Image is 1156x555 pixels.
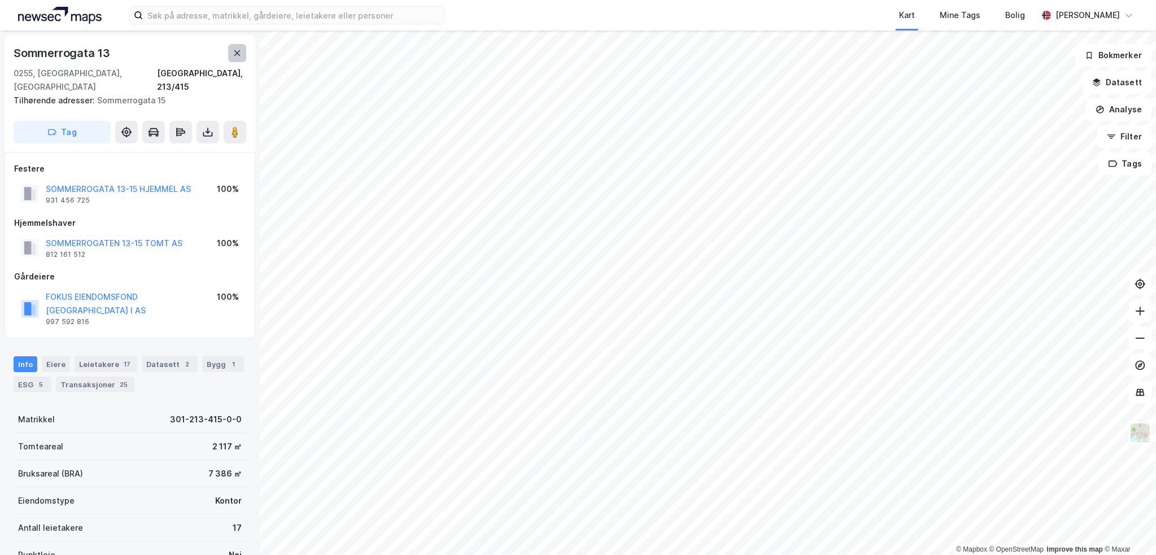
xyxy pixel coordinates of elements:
[18,494,75,508] div: Eiendomstype
[18,467,83,480] div: Bruksareal (BRA)
[1083,71,1151,94] button: Datasett
[14,95,97,105] span: Tilhørende adresser:
[143,7,444,24] input: Søk på adresse, matrikkel, gårdeiere, leietakere eller personer
[1047,545,1103,553] a: Improve this map
[14,121,111,143] button: Tag
[14,270,246,283] div: Gårdeiere
[14,216,246,230] div: Hjemmelshaver
[1086,98,1151,121] button: Analyse
[233,521,242,535] div: 17
[217,237,239,250] div: 100%
[956,545,987,553] a: Mapbox
[14,162,246,176] div: Festere
[182,359,193,370] div: 2
[46,250,85,259] div: 812 161 512
[1100,501,1156,555] div: Kontrollprogram for chat
[14,356,37,372] div: Info
[215,494,242,508] div: Kontor
[14,377,51,392] div: ESG
[14,67,157,94] div: 0255, [GEOGRAPHIC_DATA], [GEOGRAPHIC_DATA]
[1075,44,1151,67] button: Bokmerker
[75,356,137,372] div: Leietakere
[18,7,102,24] img: logo.a4113a55bc3d86da70a041830d287a7e.svg
[121,359,133,370] div: 17
[940,8,980,22] div: Mine Tags
[1100,501,1156,555] iframe: Chat Widget
[208,467,242,480] div: 7 386 ㎡
[1129,422,1151,444] img: Z
[18,521,83,535] div: Antall leietakere
[14,44,112,62] div: Sommerrogata 13
[1005,8,1025,22] div: Bolig
[170,413,242,426] div: 301-213-415-0-0
[989,545,1044,553] a: OpenStreetMap
[46,196,90,205] div: 931 456 725
[18,440,63,453] div: Tomteareal
[217,182,239,196] div: 100%
[228,359,239,370] div: 1
[1097,125,1151,148] button: Filter
[157,67,246,94] div: [GEOGRAPHIC_DATA], 213/415
[36,379,47,390] div: 5
[1055,8,1120,22] div: [PERSON_NAME]
[899,8,915,22] div: Kart
[56,377,134,392] div: Transaksjoner
[217,290,239,304] div: 100%
[42,356,70,372] div: Eiere
[46,317,89,326] div: 997 592 816
[142,356,198,372] div: Datasett
[202,356,244,372] div: Bygg
[1099,152,1151,175] button: Tags
[14,94,237,107] div: Sommerrogata 15
[117,379,130,390] div: 25
[212,440,242,453] div: 2 117 ㎡
[18,413,55,426] div: Matrikkel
